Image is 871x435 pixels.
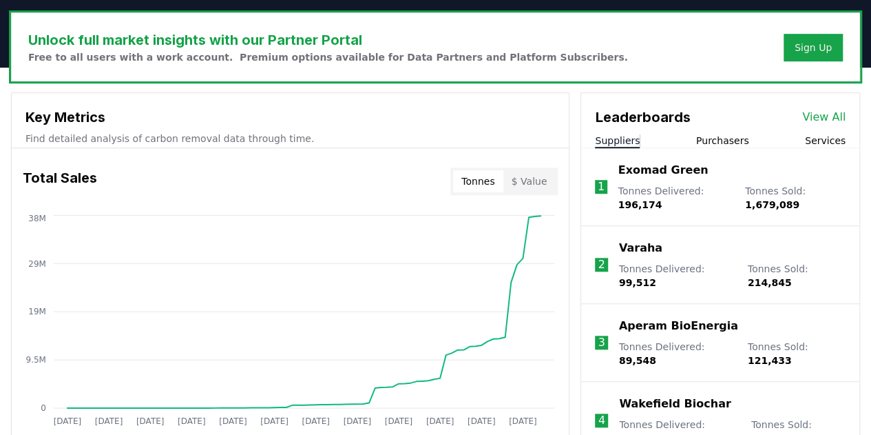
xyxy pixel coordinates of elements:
tspan: [DATE] [54,416,82,425]
tspan: [DATE] [95,416,123,425]
a: Aperam BioEnergia [619,318,738,334]
button: Purchasers [696,134,749,148]
h3: Total Sales [23,168,97,195]
h3: Key Metrics [25,107,555,128]
p: Tonnes Delivered : [619,262,734,290]
p: 1 [598,179,605,195]
h3: Unlock full market insights with our Partner Portal [28,30,628,50]
tspan: [DATE] [302,416,330,425]
h3: Leaderboards [595,107,690,128]
tspan: [DATE] [260,416,288,425]
button: Suppliers [595,134,640,148]
span: 196,174 [618,199,662,210]
a: Exomad Green [618,162,709,179]
span: 89,548 [619,355,656,366]
tspan: [DATE] [385,416,413,425]
span: 214,845 [748,277,792,288]
tspan: [DATE] [468,416,496,425]
tspan: 9.5M [26,355,46,365]
p: Find detailed analysis of carbon removal data through time. [25,132,555,145]
tspan: [DATE] [219,416,247,425]
button: Tonnes [453,170,503,192]
p: 2 [598,256,605,273]
button: Sign Up [784,34,843,61]
tspan: 29M [28,259,46,268]
a: Varaha [619,240,662,256]
p: 3 [598,334,605,351]
span: 1,679,089 [745,199,799,210]
p: Free to all users with a work account. Premium options available for Data Partners and Platform S... [28,50,628,64]
tspan: 0 [41,403,46,413]
p: Tonnes Delivered : [618,184,731,212]
button: Services [805,134,846,148]
p: Tonnes Sold : [748,262,846,290]
tspan: 38M [28,213,46,223]
tspan: 19M [28,307,46,316]
a: Sign Up [795,41,832,54]
button: $ Value [503,170,556,192]
a: Wakefield Biochar [619,396,731,412]
tspan: [DATE] [509,416,537,425]
span: 99,512 [619,277,656,288]
tspan: [DATE] [178,416,206,425]
tspan: [DATE] [136,416,165,425]
p: Tonnes Sold : [748,340,846,367]
tspan: [DATE] [344,416,372,425]
tspan: [DATE] [426,416,454,425]
span: 121,433 [748,355,792,366]
p: 4 [598,412,605,429]
p: Tonnes Delivered : [619,340,734,367]
p: Tonnes Sold : [745,184,846,212]
a: View All [802,109,846,125]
